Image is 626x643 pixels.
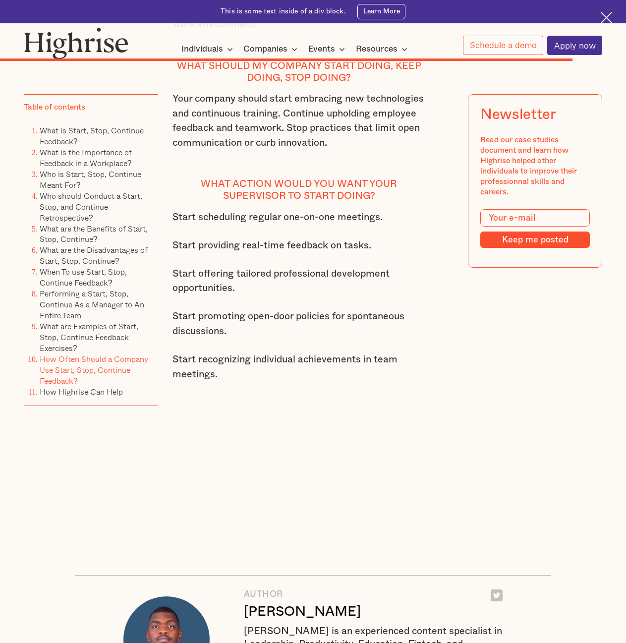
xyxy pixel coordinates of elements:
a: Schedule a demo [463,36,543,55]
div: This is some text inside of a div block. [221,7,346,16]
h4: What action would you want your supervisor to start doing? [172,178,425,202]
a: When To use Start, Stop, Continue Feedback? [40,266,127,289]
p: ‍ [172,452,425,467]
div: Events [308,43,335,55]
div: Read our case studies document and learn how Highrise helped other individuals to improve their p... [480,135,590,197]
a: How Often Should a Company Use Start, Stop, Continue Feedback? [40,352,148,386]
img: Cross icon [601,12,612,23]
p: Start offering tailored professional development opportunities. [172,267,425,296]
div: Resources [356,43,410,55]
h4: What should my company start doing, keep doing, stop doing? [172,60,425,84]
p: ‍ [172,480,425,495]
a: Who is Start, Stop, Continue Meant For? [40,168,141,190]
div: Individuals [181,43,223,55]
a: What are the Benefits of Start, Stop, Continue? [40,222,148,245]
div: Events [308,43,348,55]
div: AUTHOR [244,589,361,599]
div: Newsletter [480,106,556,123]
a: What is Start, Stop, Continue Feedback? [40,124,144,147]
a: Apply now [547,36,602,55]
input: Keep me posted [480,231,590,247]
a: Performing a Start, Stop, Continue As a Manager to An Entire Team [40,288,144,321]
p: Start promoting open-door policies for spontaneous discussions. [172,309,425,339]
a: Learn More [357,4,405,19]
p: Start providing real-time feedback on tasks. [172,238,425,253]
p: ‍ [172,396,425,410]
img: Twitter logo [491,589,503,601]
input: Your e-mail [480,209,590,226]
div: Companies [243,43,287,55]
a: How Highrise Can Help [40,385,123,397]
div: Individuals [181,43,236,55]
a: What are the Disadvantages of Start, Stop, Continue? [40,244,148,267]
p: Start scheduling regular one-on-one meetings. [172,210,425,225]
a: Who should Conduct a Start, Stop, and Continue Retrospective? [40,189,142,223]
a: What is the Importance of Feedback in a Workplace? [40,146,132,169]
p: Your company should start embracing new technologies and continuous training. Continue upholding ... [172,92,425,165]
div: Resources [356,43,398,55]
p: Start recognizing individual achievements in team meetings. [172,352,425,382]
a: What are Examples of Start, Stop, Continue Feedback Exercises? [40,320,138,354]
div: [PERSON_NAME] [244,603,361,620]
div: Table of contents [24,102,85,113]
form: Modal Form [480,209,590,247]
div: Companies [243,43,300,55]
p: ‍ [172,424,425,439]
img: Highrise logo [24,27,128,59]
